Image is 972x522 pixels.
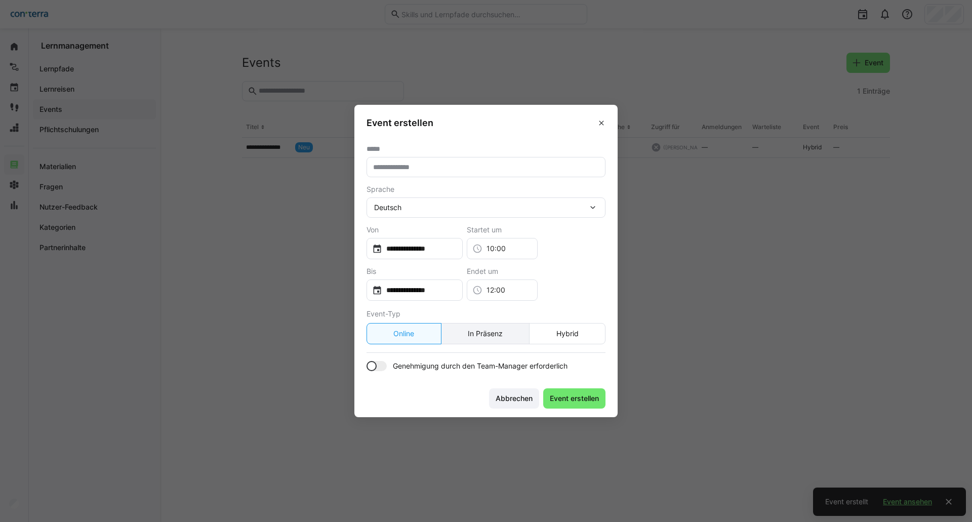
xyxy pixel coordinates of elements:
[367,267,376,275] span: Bis
[482,244,532,254] input: 00:00
[529,323,605,344] eds-button-option: Hybrid
[548,393,600,404] span: Event erstellen
[367,226,379,234] span: Von
[543,388,605,409] button: Event erstellen
[367,309,605,319] div: Event-Typ
[367,117,433,129] h3: Event erstellen
[374,203,401,213] span: Deutsch
[489,388,539,409] button: Abbrechen
[482,285,532,295] input: 00:00
[494,393,534,404] span: Abbrechen
[393,361,568,371] span: Genehmigung durch den Team-Manager erforderlich
[441,323,530,344] eds-button-option: In Präsenz
[467,226,502,234] span: Startet um
[467,267,498,275] span: Endet um
[367,323,441,344] eds-button-option: Online
[367,185,394,193] span: Sprache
